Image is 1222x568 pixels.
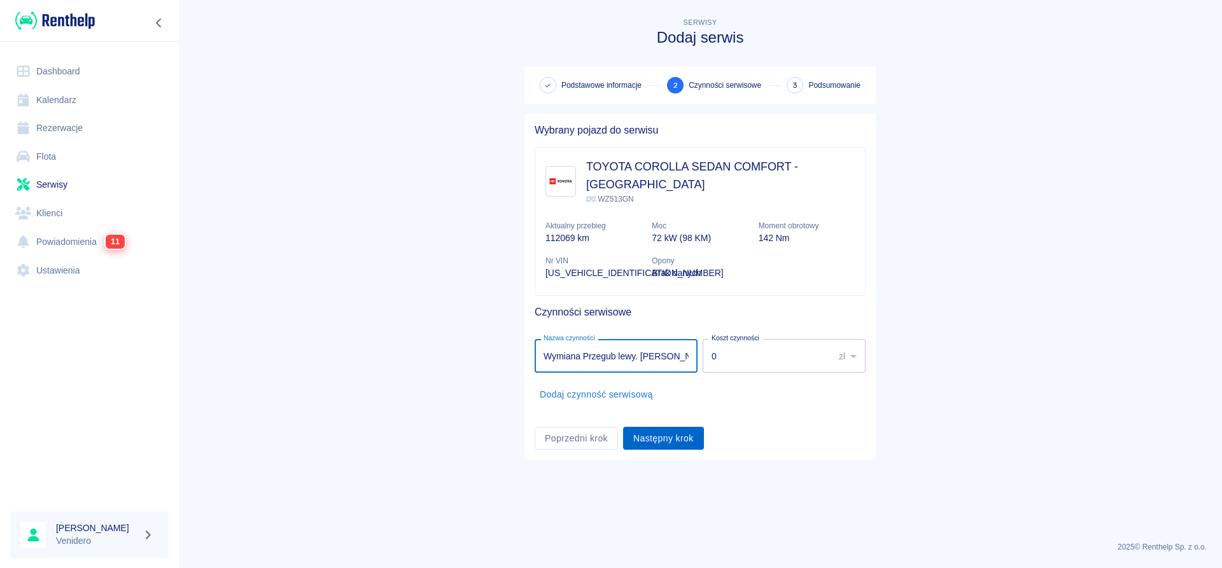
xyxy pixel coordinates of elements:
[193,541,1207,553] p: 2025 © Renthelp Sp. z o.o.
[535,427,618,450] button: Poprzedni krok
[10,86,169,114] a: Kalendarz
[535,124,866,137] h5: Wybrany pojazd do serwisu
[652,232,748,245] p: 72 kW (98 KM)
[524,29,876,46] h3: Dodaj serwis
[549,169,573,193] img: Image
[545,232,642,245] p: 112069 km
[10,170,169,199] a: Serwisy
[808,80,860,91] span: Podsumowanie
[545,220,642,232] p: Aktualny przebieg
[10,199,169,228] a: Klienci
[545,267,642,280] p: [US_VEHICLE_IDENTIFICATION_NUMBER]
[150,15,169,31] button: Zwiń nawigację
[712,333,759,343] label: Koszt czynności
[830,339,866,373] div: zł
[673,79,678,92] span: 2
[106,235,125,249] span: 11
[545,255,642,267] p: Nr VIN
[10,256,169,285] a: Ustawienia
[56,534,137,548] p: Venidero
[759,232,855,245] p: 142 Nm
[652,267,748,280] p: Brak danych
[15,10,95,31] img: Renthelp logo
[10,114,169,142] a: Rezerwacje
[586,193,855,205] p: WZ513GN
[535,383,658,406] button: Dodaj czynność serwisową
[623,427,704,450] button: Następny krok
[544,333,595,343] label: Nazwa czynności
[10,142,169,171] a: Flota
[684,18,717,26] span: Serwisy
[10,227,169,256] a: Powiadomienia11
[792,79,797,92] span: 3
[535,306,866,319] h5: Czynności serwisowe
[586,158,855,193] h3: TOYOTA COROLLA SEDAN COMFORT - [GEOGRAPHIC_DATA]
[652,220,748,232] p: Moc
[535,339,698,373] input: np. Wymiana klocków hamulcowych
[56,522,137,534] h6: [PERSON_NAME]
[561,80,642,91] span: Podstawowe informacje
[10,10,95,31] a: Renthelp logo
[759,220,855,232] p: Moment obrotowy
[652,255,748,267] p: Opony
[10,57,169,86] a: Dashboard
[689,80,761,91] span: Czynności serwisowe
